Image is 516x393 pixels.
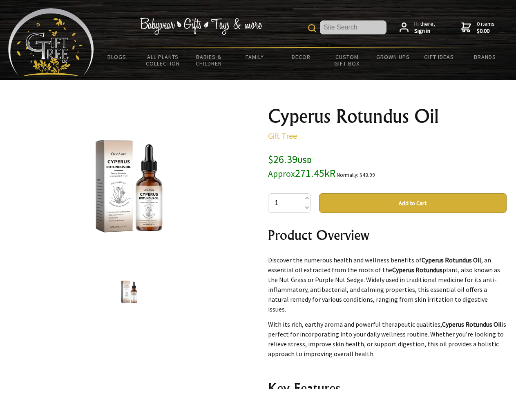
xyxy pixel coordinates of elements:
[268,255,507,314] p: Discover the numerous health and wellness benefits of , an essential oil extracted from the roots...
[278,48,324,65] a: Decor
[114,276,145,307] img: Cyperus Rotundus Oil
[337,172,375,178] small: Normally: $43.99
[392,266,442,274] strong: Cyperus Rotundus
[268,106,507,126] h1: Cyperus Rotundus Oil
[65,122,193,250] img: Cyperus Rotundus Oil
[232,48,278,65] a: Family
[268,168,295,179] small: Approx
[422,256,481,264] strong: Cyperus Rotundus Oil
[8,8,94,76] img: Babyware - Gifts - Toys and more...
[400,20,435,35] a: Hi there,Sign in
[268,131,297,141] a: Gift Tree
[320,20,386,34] input: Site Search
[186,48,232,72] a: Babies & Children
[324,48,370,72] a: Custom Gift Box
[319,193,507,213] button: Add to Cart
[308,24,316,32] img: product search
[414,27,435,35] strong: Sign in
[370,48,416,65] a: Grown Ups
[268,152,335,180] span: $26.39 271.45kR
[461,20,495,35] a: 0 items$0.00
[442,320,502,328] strong: Cyperus Rotundus Oil
[268,319,507,359] p: With its rich, earthy aroma and powerful therapeutic qualities, is perfect for incorporating into...
[477,27,495,35] strong: $0.00
[414,20,435,35] span: Hi there,
[268,225,507,245] h2: Product Overview
[140,48,186,72] a: All Plants Collection
[416,48,462,65] a: Gift Ideas
[462,48,508,65] a: Brands
[477,20,495,35] span: 0 items
[140,18,262,35] img: Babywear - Gifts - Toys & more
[94,48,140,65] a: BLOGS
[297,156,312,165] span: USD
